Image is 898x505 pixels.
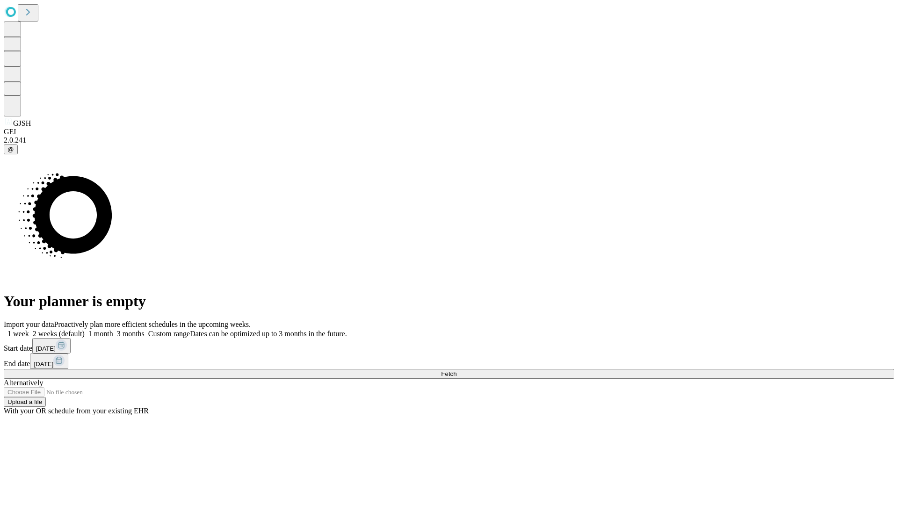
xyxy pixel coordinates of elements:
span: [DATE] [34,361,53,368]
span: 1 week [7,330,29,338]
span: 1 month [88,330,113,338]
button: Fetch [4,369,894,379]
h1: Your planner is empty [4,293,894,310]
span: Proactively plan more efficient schedules in the upcoming weeks. [54,320,251,328]
button: [DATE] [32,338,71,353]
button: [DATE] [30,353,68,369]
span: @ [7,146,14,153]
button: @ [4,144,18,154]
span: GJSH [13,119,31,127]
span: [DATE] [36,345,56,352]
div: GEI [4,128,894,136]
span: 2 weeks (default) [33,330,85,338]
span: Import your data [4,320,54,328]
span: Alternatively [4,379,43,387]
button: Upload a file [4,397,46,407]
span: With your OR schedule from your existing EHR [4,407,149,415]
span: Fetch [441,370,456,377]
div: 2.0.241 [4,136,894,144]
span: Custom range [148,330,190,338]
span: 3 months [117,330,145,338]
div: Start date [4,338,894,353]
span: Dates can be optimized up to 3 months in the future. [190,330,347,338]
div: End date [4,353,894,369]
